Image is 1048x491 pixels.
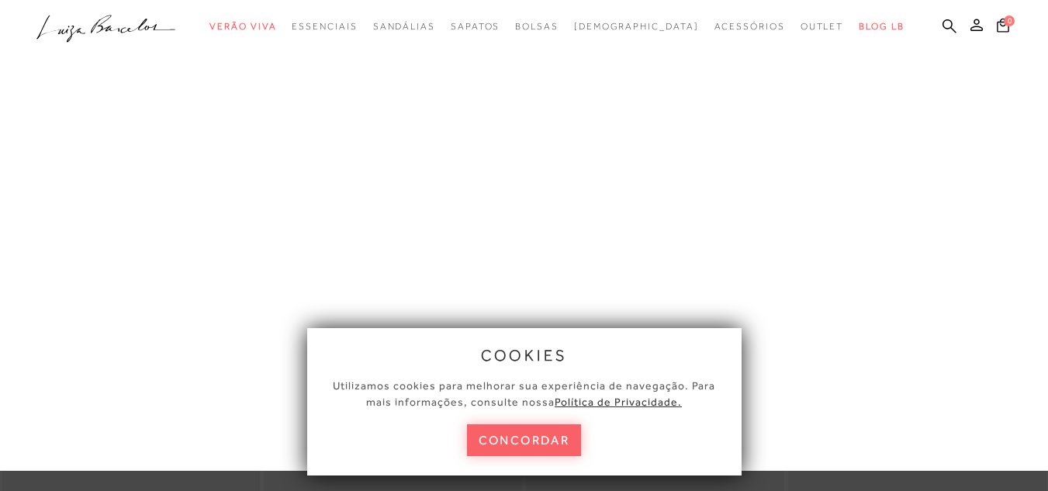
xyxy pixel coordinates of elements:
button: concordar [467,424,582,456]
a: BLOG LB [859,12,904,41]
a: categoryNavScreenReaderText [714,12,785,41]
span: Utilizamos cookies para melhorar sua experiência de navegação. Para mais informações, consulte nossa [333,379,715,408]
span: [DEMOGRAPHIC_DATA] [574,21,699,32]
span: Sapatos [451,21,500,32]
a: categoryNavScreenReaderText [292,12,357,41]
span: Essenciais [292,21,357,32]
a: categoryNavScreenReaderText [209,12,276,41]
span: cookies [481,347,568,364]
span: Sandálias [373,21,435,32]
button: 0 [992,17,1014,38]
span: Acessórios [714,21,785,32]
a: categoryNavScreenReaderText [451,12,500,41]
span: BLOG LB [859,21,904,32]
a: noSubCategoriesText [574,12,699,41]
span: Bolsas [515,21,559,32]
a: categoryNavScreenReaderText [515,12,559,41]
a: categoryNavScreenReaderText [373,12,435,41]
a: categoryNavScreenReaderText [801,12,844,41]
span: Verão Viva [209,21,276,32]
span: 0 [1004,16,1015,26]
span: Outlet [801,21,844,32]
a: Política de Privacidade. [555,396,682,408]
